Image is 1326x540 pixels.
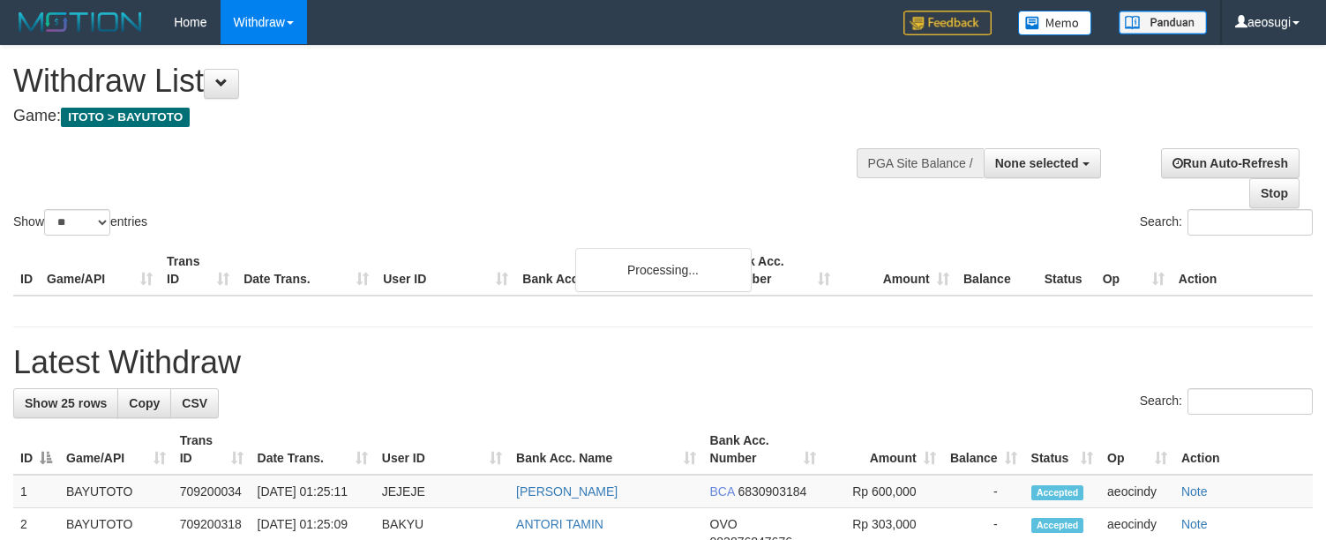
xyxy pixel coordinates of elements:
[251,475,375,508] td: [DATE] 01:25:11
[1181,517,1208,531] a: Note
[1249,178,1300,208] a: Stop
[903,11,992,35] img: Feedback.jpg
[943,424,1024,475] th: Balance: activate to sort column ascending
[13,388,118,418] a: Show 25 rows
[1018,11,1092,35] img: Button%20Memo.svg
[13,345,1313,380] h1: Latest Withdraw
[857,148,984,178] div: PGA Site Balance /
[1187,388,1313,415] input: Search:
[956,245,1038,296] th: Balance
[376,245,515,296] th: User ID
[59,424,173,475] th: Game/API: activate to sort column ascending
[1187,209,1313,236] input: Search:
[1140,209,1313,236] label: Search:
[1096,245,1172,296] th: Op
[984,148,1101,178] button: None selected
[710,517,738,531] span: OVO
[173,424,251,475] th: Trans ID: activate to sort column ascending
[44,209,110,236] select: Showentries
[13,424,59,475] th: ID: activate to sort column descending
[251,424,375,475] th: Date Trans.: activate to sort column ascending
[160,245,236,296] th: Trans ID
[1172,245,1313,296] th: Action
[575,248,752,292] div: Processing...
[1100,424,1174,475] th: Op: activate to sort column ascending
[173,475,251,508] td: 709200034
[837,245,956,296] th: Amount
[823,475,942,508] td: Rp 600,000
[13,475,59,508] td: 1
[13,9,147,35] img: MOTION_logo.png
[182,396,207,410] span: CSV
[236,245,376,296] th: Date Trans.
[25,396,107,410] span: Show 25 rows
[59,475,173,508] td: BAYUTOTO
[129,396,160,410] span: Copy
[717,245,836,296] th: Bank Acc. Number
[1038,245,1096,296] th: Status
[515,245,717,296] th: Bank Acc. Name
[13,108,866,125] h4: Game:
[13,64,866,99] h1: Withdraw List
[738,484,806,499] span: Copy 6830903184 to clipboard
[703,424,824,475] th: Bank Acc. Number: activate to sort column ascending
[375,475,509,508] td: JEJEJE
[710,484,735,499] span: BCA
[1140,388,1313,415] label: Search:
[61,108,190,127] span: ITOTO > BAYUTOTO
[170,388,219,418] a: CSV
[943,475,1024,508] td: -
[1181,484,1208,499] a: Note
[516,484,618,499] a: [PERSON_NAME]
[1119,11,1207,34] img: panduan.png
[1100,475,1174,508] td: aeocindy
[40,245,160,296] th: Game/API
[117,388,171,418] a: Copy
[509,424,702,475] th: Bank Acc. Name: activate to sort column ascending
[1161,148,1300,178] a: Run Auto-Refresh
[13,245,40,296] th: ID
[1031,518,1084,533] span: Accepted
[375,424,509,475] th: User ID: activate to sort column ascending
[1174,424,1313,475] th: Action
[1031,485,1084,500] span: Accepted
[995,156,1079,170] span: None selected
[516,517,603,531] a: ANTORI TAMIN
[1024,424,1100,475] th: Status: activate to sort column ascending
[823,424,942,475] th: Amount: activate to sort column ascending
[13,209,147,236] label: Show entries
